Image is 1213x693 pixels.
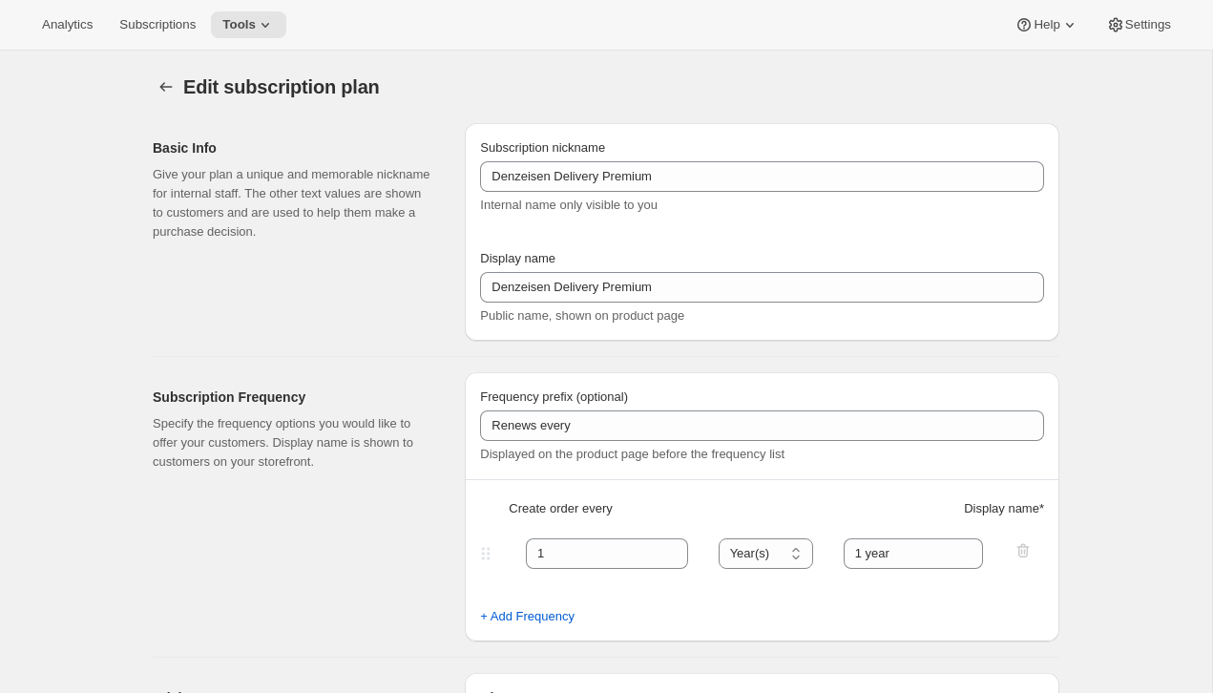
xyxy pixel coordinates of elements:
[480,198,658,212] span: Internal name only visible to you
[31,11,104,38] button: Analytics
[480,308,684,323] span: Public name, shown on product page
[480,140,605,155] span: Subscription nickname
[153,165,434,241] p: Give your plan a unique and memorable nickname for internal staff. The other text values are show...
[119,17,196,32] span: Subscriptions
[480,272,1044,303] input: Subscribe & Save
[1095,11,1182,38] button: Settings
[844,538,984,569] input: 1 month
[1125,17,1171,32] span: Settings
[469,601,586,632] button: + Add Frequency
[153,388,434,407] h2: Subscription Frequency
[480,410,1044,441] input: Deliver every
[480,607,575,626] span: + Add Frequency
[480,161,1044,192] input: Subscribe & Save
[108,11,207,38] button: Subscriptions
[480,389,628,404] span: Frequency prefix (optional)
[211,11,286,38] button: Tools
[153,73,179,100] button: Subscription plans
[480,447,784,461] span: Displayed on the product page before the frequency list
[509,499,612,518] span: Create order every
[1034,17,1059,32] span: Help
[153,414,434,472] p: Specify the frequency options you would like to offer your customers. Display name is shown to cu...
[183,76,380,97] span: Edit subscription plan
[222,17,256,32] span: Tools
[964,499,1044,518] span: Display name *
[1003,11,1090,38] button: Help
[480,251,555,265] span: Display name
[42,17,93,32] span: Analytics
[153,138,434,157] h2: Basic Info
